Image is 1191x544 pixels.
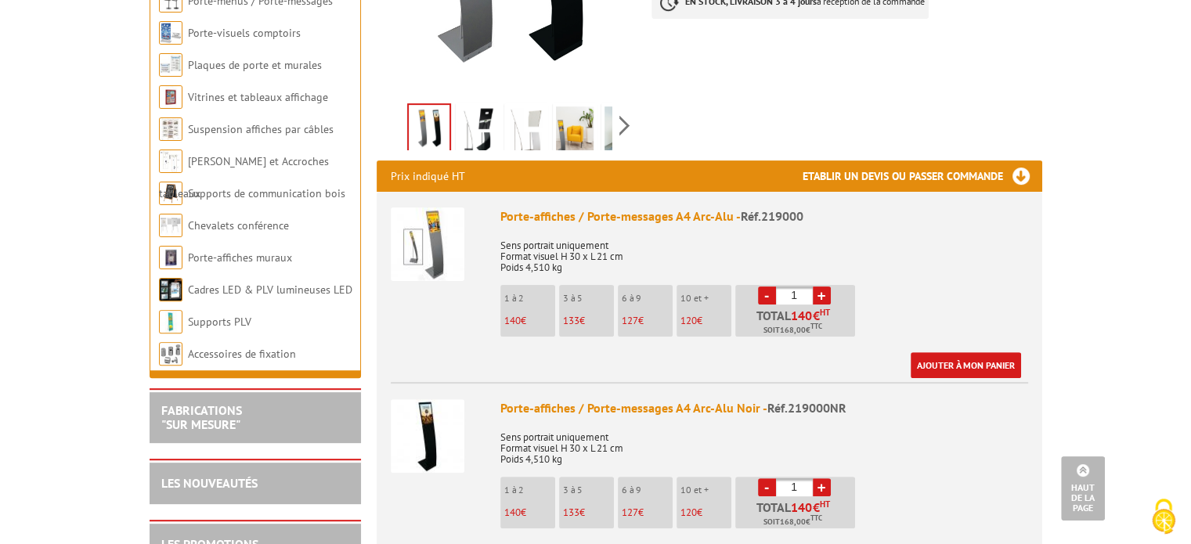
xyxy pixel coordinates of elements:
[188,122,334,136] a: Suspension affiches par câbles
[911,352,1021,378] a: Ajouter à mon panier
[391,399,464,473] img: Porte-affiches / Porte-messages A4 Arc-Alu Noir
[563,485,614,495] p: 3 à 5
[563,506,579,519] span: 133
[680,485,731,495] p: 10 et +
[813,309,820,322] span: €
[758,286,776,304] a: -
[780,516,806,528] span: 168,00
[188,347,296,361] a: Accessoires de fixation
[813,286,831,304] a: +
[813,478,831,496] a: +
[605,106,642,155] img: 219000nr_porte_message_a4.jpg
[188,186,345,200] a: Supports de communication bois
[820,499,830,510] sup: HT
[391,207,464,281] img: Porte-affiches / Porte-messages A4 Arc-Alu
[820,307,830,318] sup: HT
[1144,497,1183,536] img: Cookies (fenêtre modale)
[813,501,820,513] span: €
[739,501,855,528] p: Total
[622,293,673,304] p: 6 à 9
[791,501,813,513] span: 140
[680,506,697,519] span: 120
[563,315,614,326] p: €
[622,506,638,519] span: 127
[500,207,1028,225] div: Porte-affiches / Porte-messages A4 Arc-Alu -
[622,314,638,327] span: 127
[188,250,292,265] a: Porte-affiches muraux
[1061,456,1105,521] a: Haut de la page
[780,324,806,337] span: 168,00
[758,478,776,496] a: -
[680,314,697,327] span: 120
[188,90,328,104] a: Vitrines et tableaux affichage
[159,53,182,77] img: Plaques de porte et murales
[563,314,579,327] span: 133
[188,58,322,72] a: Plaques de porte et murales
[504,506,521,519] span: 140
[680,293,731,304] p: 10 et +
[504,315,555,326] p: €
[741,208,803,224] span: Réf.219000
[500,399,1028,417] div: Porte-affiches / Porte-messages A4 Arc-Alu Noir -
[159,117,182,141] img: Suspension affiches par câbles
[159,310,182,333] img: Supports PLV
[563,293,614,304] p: 3 à 5
[159,85,182,109] img: Vitrines et tableaux affichage
[767,400,846,416] span: Réf.219000NR
[563,507,614,518] p: €
[188,283,352,297] a: Cadres LED & PLV lumineuses LED
[504,507,555,518] p: €
[810,513,822,522] sup: TTC
[791,309,813,322] span: 140
[159,150,182,173] img: Cimaises et Accroches tableaux
[159,342,182,366] img: Accessoires de fixation
[680,315,731,326] p: €
[391,160,465,192] p: Prix indiqué HT
[622,507,673,518] p: €
[159,246,182,269] img: Porte-affiches muraux
[161,402,242,432] a: FABRICATIONS"Sur Mesure"
[500,421,1028,465] p: Sens portrait uniquement Format visuel H 30 x L 21 cm Poids 4,510 kg
[763,516,822,528] span: Soit €
[622,485,673,495] p: 6 à 9
[504,485,555,495] p: 1 à 2
[680,507,731,518] p: €
[622,315,673,326] p: €
[504,293,555,304] p: 1 à 2
[739,309,855,337] p: Total
[159,21,182,45] img: Porte-visuels comptoirs
[556,106,594,155] img: porte_visuel_arc_alu_219000_1.jpg
[161,475,258,491] a: LES NOUVEAUTÉS
[188,218,289,232] a: Chevalets conférence
[159,154,329,200] a: [PERSON_NAME] et Accroches tableaux
[500,229,1028,273] p: Sens portrait uniquement Format visuel H 30 x L 21 cm Poids 4,510 kg
[504,314,521,327] span: 140
[1136,491,1191,544] button: Cookies (fenêtre modale)
[617,113,632,139] span: Next
[507,106,545,155] img: 2190000_porte-affiche_a4_arc-alu_gris_focus.jpg
[459,106,496,155] img: 2190000nr_porte-affiche_a4_arc-alu_noir.jpg
[810,322,822,330] sup: TTC
[409,105,449,153] img: 219000nr_219000_porte_message_sur_pied_a4.jpg
[188,26,301,40] a: Porte-visuels comptoirs
[159,214,182,237] img: Chevalets conférence
[188,315,251,329] a: Supports PLV
[159,278,182,301] img: Cadres LED & PLV lumineuses LED
[763,324,822,337] span: Soit €
[803,160,1042,192] h3: Etablir un devis ou passer commande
